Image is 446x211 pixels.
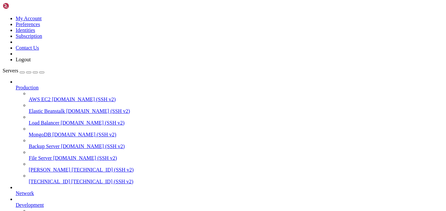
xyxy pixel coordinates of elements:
[66,108,130,114] span: [DOMAIN_NAME] (SSH v2)
[29,91,443,102] li: AWS EC2 [DOMAIN_NAME] (SSH v2)
[29,149,443,161] li: File Server [DOMAIN_NAME] (SSH v2)
[72,167,134,173] span: [TECHNICAL_ID] (SSH v2)
[29,173,443,185] li: [TECHNICAL_ID] [TECHNICAL_ID] (SSH v2)
[3,3,40,9] img: Shellngn
[29,155,52,161] span: File Server
[29,132,51,137] span: MongoDB
[29,97,51,102] span: AWS EC2
[29,132,443,138] a: MongoDB [DOMAIN_NAME] (SSH v2)
[16,33,42,39] a: Subscription
[16,79,443,185] li: Production
[29,161,443,173] li: [PERSON_NAME] [TECHNICAL_ID] (SSH v2)
[29,138,443,149] li: Backup Server [DOMAIN_NAME] (SSH v2)
[16,85,443,91] a: Production
[16,16,42,21] a: My Account
[61,143,125,149] span: [DOMAIN_NAME] (SSH v2)
[29,120,59,126] span: Load Balancer
[29,179,70,184] span: [TECHNICAL_ID]
[29,167,70,173] span: [PERSON_NAME]
[29,126,443,138] li: MongoDB [DOMAIN_NAME] (SSH v2)
[29,102,443,114] li: Elastic Beanstalk [DOMAIN_NAME] (SSH v2)
[16,190,34,196] span: Network
[29,108,443,114] a: Elastic Beanstalk [DOMAIN_NAME] (SSH v2)
[29,143,443,149] a: Backup Server [DOMAIN_NAME] (SSH v2)
[16,45,39,51] a: Contact Us
[29,97,443,102] a: AWS EC2 [DOMAIN_NAME] (SSH v2)
[29,108,65,114] span: Elastic Beanstalk
[52,97,116,102] span: [DOMAIN_NAME] (SSH v2)
[52,132,116,137] span: [DOMAIN_NAME] (SSH v2)
[16,202,44,208] span: Development
[16,22,40,27] a: Preferences
[29,114,443,126] li: Load Balancer [DOMAIN_NAME] (SSH v2)
[29,143,60,149] span: Backup Server
[16,57,31,62] a: Logout
[16,202,443,208] a: Development
[16,190,443,196] a: Network
[3,68,18,73] span: Servers
[53,155,117,161] span: [DOMAIN_NAME] (SSH v2)
[29,179,443,185] a: [TECHNICAL_ID] [TECHNICAL_ID] (SSH v2)
[29,155,443,161] a: File Server [DOMAIN_NAME] (SSH v2)
[16,85,39,90] span: Production
[3,68,44,73] a: Servers
[29,167,443,173] a: [PERSON_NAME] [TECHNICAL_ID] (SSH v2)
[61,120,125,126] span: [DOMAIN_NAME] (SSH v2)
[71,179,133,184] span: [TECHNICAL_ID] (SSH v2)
[16,185,443,196] li: Network
[29,120,443,126] a: Load Balancer [DOMAIN_NAME] (SSH v2)
[16,27,35,33] a: Identities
